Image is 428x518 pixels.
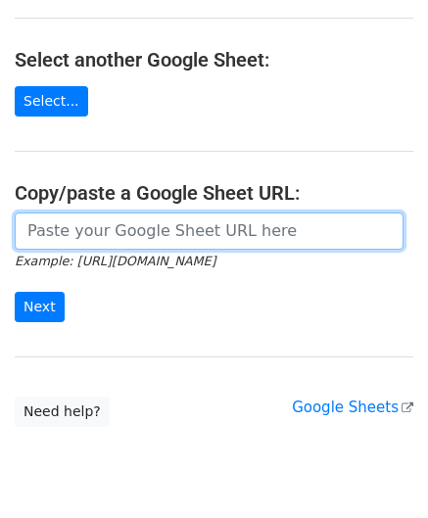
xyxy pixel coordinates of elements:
[15,86,88,117] a: Select...
[15,254,215,268] small: Example: [URL][DOMAIN_NAME]
[330,424,428,518] iframe: Chat Widget
[15,48,413,71] h4: Select another Google Sheet:
[15,181,413,205] h4: Copy/paste a Google Sheet URL:
[15,292,65,322] input: Next
[292,399,413,416] a: Google Sheets
[15,397,110,427] a: Need help?
[15,212,404,250] input: Paste your Google Sheet URL here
